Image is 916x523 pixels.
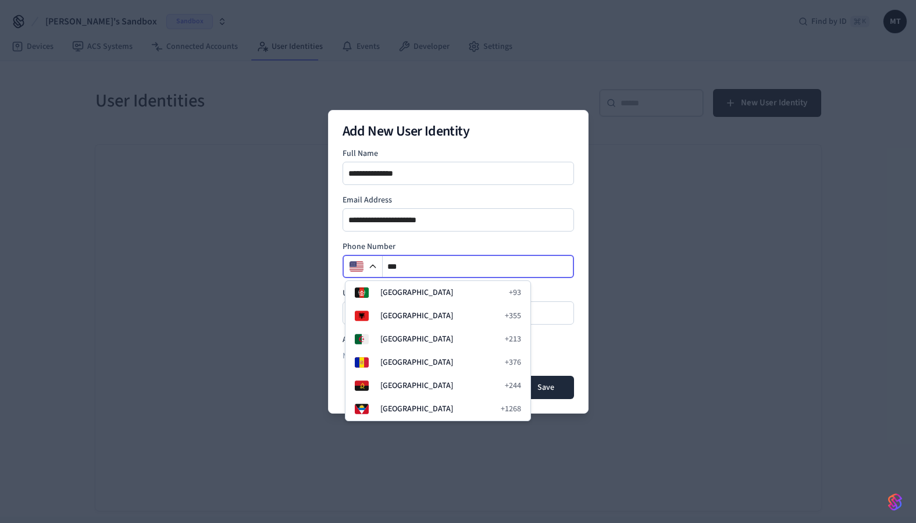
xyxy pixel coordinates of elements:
button: Save [518,376,574,399]
label: Full Name [343,148,574,159]
label: Email Address [343,194,574,206]
img: SeamLogoGradient.69752ec5.svg [888,493,902,511]
span: + 244 [505,380,521,392]
span: [GEOGRAPHIC_DATA] [380,357,498,368]
button: [GEOGRAPHIC_DATA]+93 [345,281,530,304]
span: + 1268 [501,403,521,415]
button: [GEOGRAPHIC_DATA]+213 [345,328,530,351]
div: No ACS systems found [343,346,574,367]
button: [GEOGRAPHIC_DATA]+355 [345,304,530,328]
label: Phone Number [343,241,574,252]
span: + 355 [505,310,521,322]
button: [GEOGRAPHIC_DATA]+376 [345,351,530,374]
span: [GEOGRAPHIC_DATA] [380,403,494,415]
span: + 213 [505,333,521,345]
button: [GEOGRAPHIC_DATA]+1268 [345,397,530,421]
span: [GEOGRAPHIC_DATA] [380,310,498,322]
span: + 376 [505,357,521,368]
span: [GEOGRAPHIC_DATA] [380,333,498,345]
span: [GEOGRAPHIC_DATA] [380,287,502,298]
span: [GEOGRAPHIC_DATA] [380,380,498,392]
h4: Add Acs Users for the following systems: [343,334,574,346]
button: [GEOGRAPHIC_DATA]+244 [345,374,530,397]
span: + 93 [509,287,521,298]
h2: Add New User Identity [343,124,574,138]
label: User Identity Key [343,287,574,299]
